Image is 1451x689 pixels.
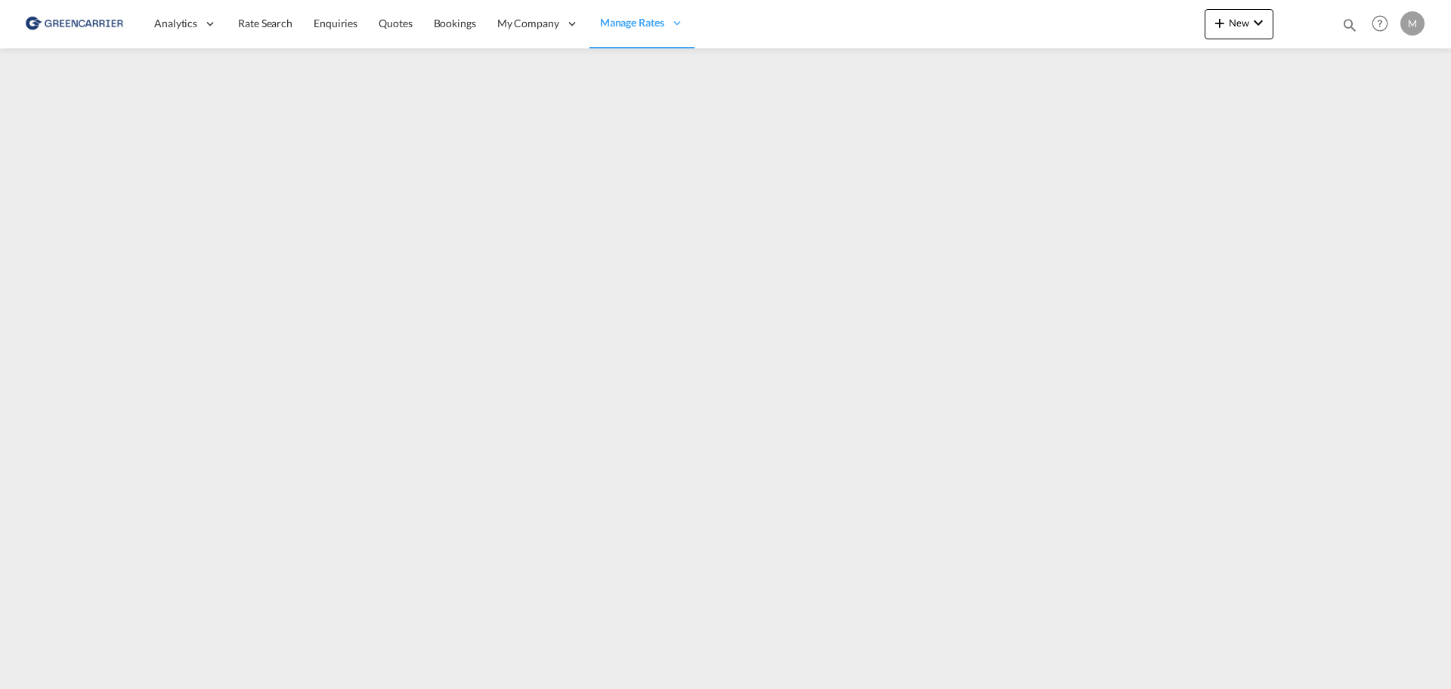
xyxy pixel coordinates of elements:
[1341,17,1358,39] div: icon-magnify
[434,17,476,29] span: Bookings
[1367,11,1393,36] span: Help
[1400,11,1425,36] div: M
[1367,11,1400,38] div: Help
[497,16,559,31] span: My Company
[1249,14,1267,32] md-icon: icon-chevron-down
[1211,17,1267,29] span: New
[379,17,412,29] span: Quotes
[1205,9,1273,39] button: icon-plus 400-fgNewicon-chevron-down
[314,17,357,29] span: Enquiries
[238,17,292,29] span: Rate Search
[154,16,197,31] span: Analytics
[600,15,664,30] span: Manage Rates
[1211,14,1229,32] md-icon: icon-plus 400-fg
[23,7,125,41] img: 176147708aff11ef8735f72d97dca5a8.png
[1341,17,1358,33] md-icon: icon-magnify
